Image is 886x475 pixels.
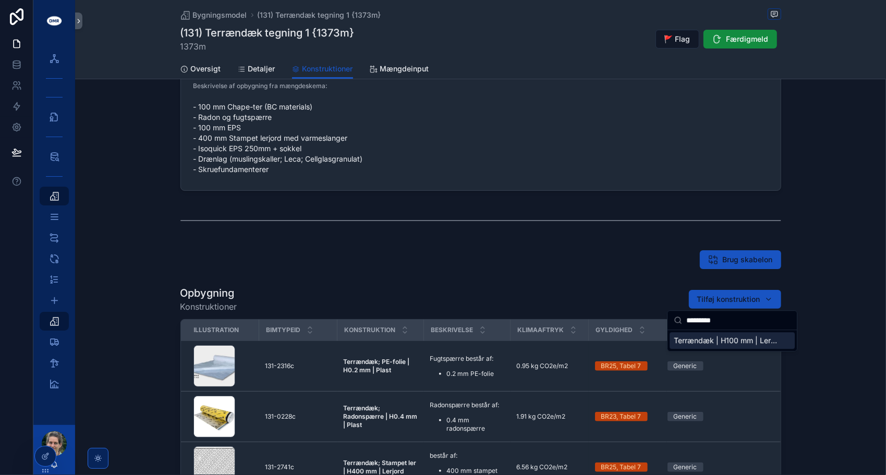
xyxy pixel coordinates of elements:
[517,362,568,370] span: 0.95 kg CO2e/m2
[194,326,239,334] span: Illustration
[265,412,296,421] span: 131-0228c
[292,59,353,79] a: Konstruktioner
[700,250,781,269] button: Brug skabelon
[180,59,221,80] a: Oversigt
[180,26,355,40] h1: (131) Terrændæk tegning 1 {1373m}
[674,361,697,371] div: Generic
[265,362,295,370] span: 131-2316c
[697,294,760,305] span: Tilføj konstruktion
[344,326,395,334] span: Konstruktion
[601,361,641,371] div: BR25, Tabel 7
[33,42,75,407] div: scrollable content
[517,326,564,334] span: Klimaaftryk
[601,462,641,472] div: BR25, Tabel 7
[344,358,411,374] strong: Terrændæk; PE-folie | H0.2 mm | Plast
[265,463,295,471] span: 131-2741c
[380,64,429,74] span: Mængdeinput
[344,404,419,429] strong: Terrændæk; Radonspærre | H0.4 mm | Plast
[674,462,697,472] div: Generic
[726,34,769,44] span: Færdigmeld
[266,326,300,334] span: BIMTypeID
[596,326,633,334] span: Gyldighed
[431,326,473,334] span: Beskrivelse
[193,102,768,175] span: - 100 mm Chape-ter (BC materials) - Radon og fugtspærre - 100 mm EPS - 400 mm Stampet lerjord med...
[238,59,275,80] a: Detaljer
[517,463,568,471] span: 6.56 kg CO2e/m2
[703,30,777,48] button: Færdigmeld
[689,290,781,309] button: Tilføj konstruktion
[180,300,237,313] span: Konstruktioner
[447,416,504,433] li: 0.4 mm radonspærre
[517,412,566,421] span: 1.91 kg CO2e/m2
[430,451,504,460] p: består af:
[180,10,247,20] a: Bygningsmodel
[447,370,494,378] li: 0.2 mm PE-folie
[180,286,237,300] h1: Opbygning
[667,330,797,351] div: Suggestions
[430,354,494,363] p: Fugtspærre består af:
[193,10,247,20] span: Bygningsmodel
[430,400,504,410] p: Radonspærre består af:
[674,335,778,346] span: Terrændæk | H100 mm | Lerjord {131-2742c}
[46,13,63,29] img: App logo
[302,64,353,74] span: Konstruktioner
[248,64,275,74] span: Detaljer
[193,82,328,90] span: Beskrivelse af opbygning fra mængdeskema:
[664,34,690,44] span: 🚩 Flag
[180,40,355,53] span: 1373m
[723,254,773,265] span: Brug skabelon
[191,64,221,74] span: Oversigt
[344,459,418,475] strong: Terrændæk; Stampet ler | H400 mm | Lerjord
[656,30,699,48] button: 🚩 Flag
[674,412,697,421] div: Generic
[601,412,641,421] div: BR23, Tabel 7
[370,59,429,80] a: Mængdeinput
[258,10,381,20] a: (131) Terrændæk tegning 1 {1373m}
